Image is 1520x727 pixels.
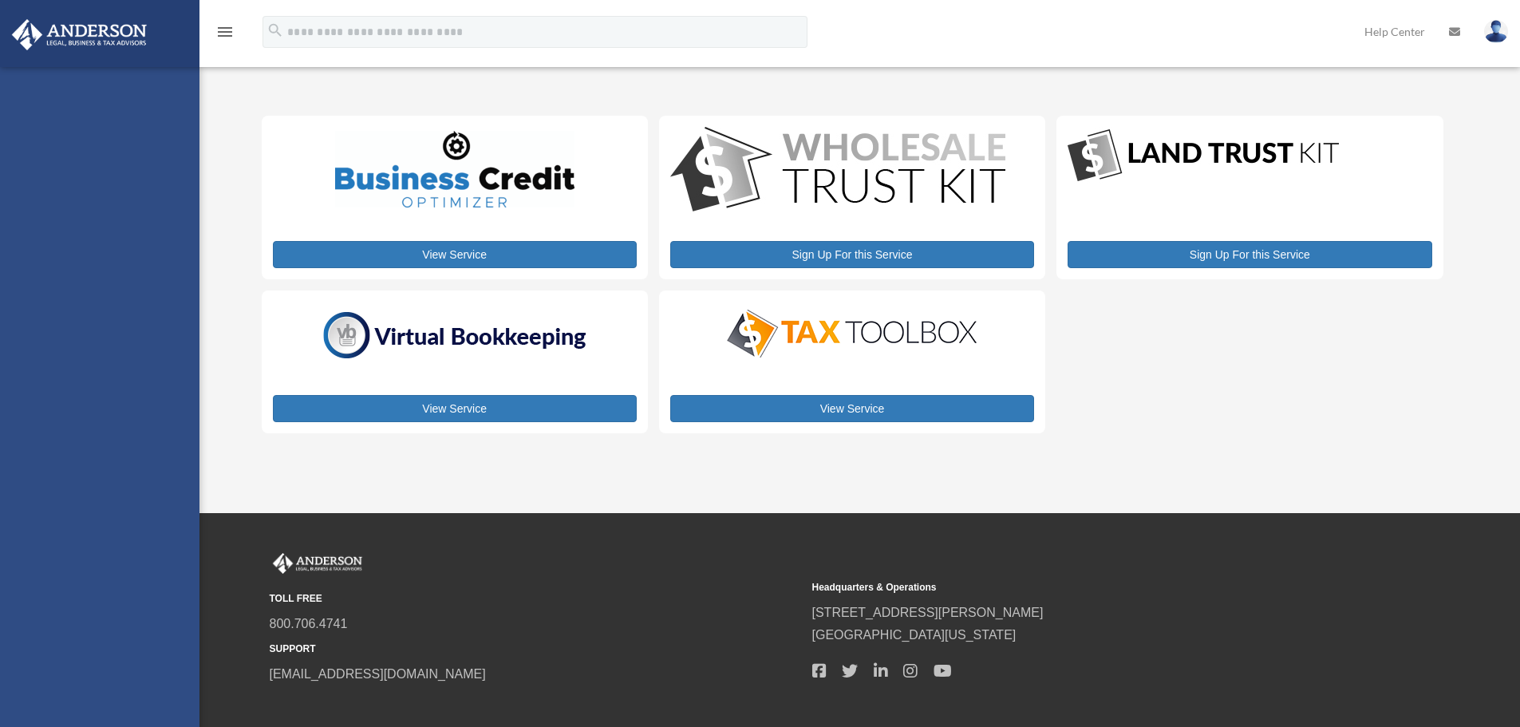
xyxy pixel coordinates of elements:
[812,606,1044,619] a: [STREET_ADDRESS][PERSON_NAME]
[215,28,235,41] a: menu
[670,127,1005,215] img: WS-Trust-Kit-lgo-1.jpg
[273,241,637,268] a: View Service
[7,19,152,50] img: Anderson Advisors Platinum Portal
[670,395,1034,422] a: View Service
[266,22,284,39] i: search
[812,628,1017,642] a: [GEOGRAPHIC_DATA][US_STATE]
[1068,127,1339,185] img: LandTrust_lgo-1.jpg
[1068,241,1431,268] a: Sign Up For this Service
[270,553,365,574] img: Anderson Advisors Platinum Portal
[270,641,801,658] small: SUPPORT
[1484,20,1508,43] img: User Pic
[670,241,1034,268] a: Sign Up For this Service
[273,395,637,422] a: View Service
[270,667,486,681] a: [EMAIL_ADDRESS][DOMAIN_NAME]
[215,22,235,41] i: menu
[812,579,1344,596] small: Headquarters & Operations
[270,617,348,630] a: 800.706.4741
[270,591,801,607] small: TOLL FREE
